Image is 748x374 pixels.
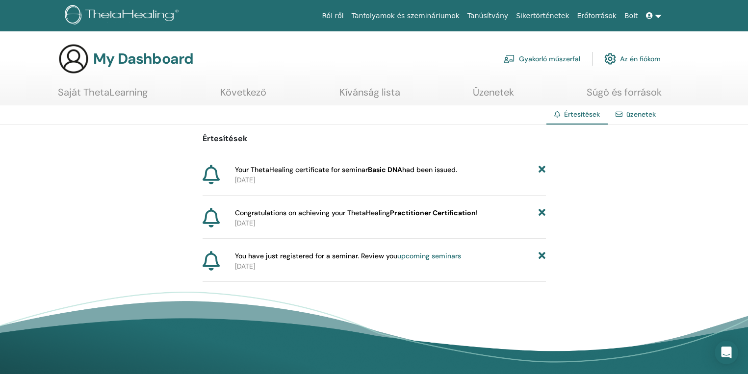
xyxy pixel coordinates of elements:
img: cog.svg [604,50,616,67]
a: Az én fiókom [604,48,661,70]
span: Congratulations on achieving your ThetaHealing ! [235,208,478,218]
img: chalkboard-teacher.svg [503,54,515,63]
div: Open Intercom Messenger [715,341,738,364]
a: Kívánság lista [339,86,400,105]
h3: My Dashboard [93,50,193,68]
a: Erőforrások [573,7,620,25]
p: [DATE] [235,218,546,228]
a: Tanfolyamok és szemináriumok [348,7,464,25]
a: Tanúsítvány [464,7,512,25]
span: Értesítések [564,110,600,119]
img: generic-user-icon.jpg [58,43,89,75]
a: Következő [220,86,266,105]
span: Your ThetaHealing certificate for seminar had been issued. [235,165,457,175]
a: Bolt [620,7,642,25]
p: [DATE] [235,261,546,272]
a: Üzenetek [473,86,514,105]
b: Basic DNA [368,165,402,174]
a: Sikertörténetek [512,7,573,25]
p: [DATE] [235,175,546,185]
a: Súgó és források [587,86,662,105]
a: Ról ről [318,7,348,25]
a: upcoming seminars [397,251,461,260]
a: Saját ThetaLearning [58,86,148,105]
b: Practitioner Certification [390,208,476,217]
img: logo.png [65,5,182,27]
p: Értesítések [203,133,546,145]
a: üzenetek [626,110,656,119]
a: Gyakorló műszerfal [503,48,580,70]
span: You have just registered for a seminar. Review you [235,251,461,261]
